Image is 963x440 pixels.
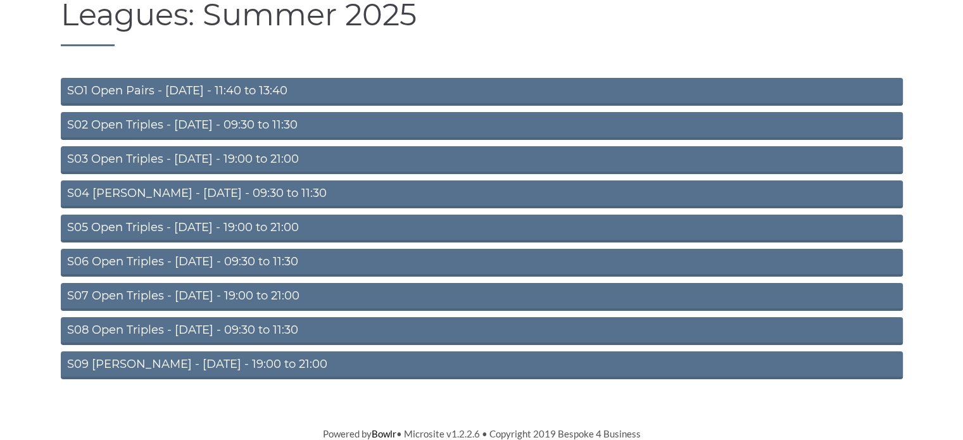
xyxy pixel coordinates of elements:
[61,351,903,379] a: S09 [PERSON_NAME] - [DATE] - 19:00 to 21:00
[372,428,396,439] a: Bowlr
[61,249,903,277] a: S06 Open Triples - [DATE] - 09:30 to 11:30
[61,112,903,140] a: S02 Open Triples - [DATE] - 09:30 to 11:30
[61,283,903,311] a: S07 Open Triples - [DATE] - 19:00 to 21:00
[61,215,903,242] a: S05 Open Triples - [DATE] - 19:00 to 21:00
[61,146,903,174] a: S03 Open Triples - [DATE] - 19:00 to 21:00
[61,317,903,345] a: S08 Open Triples - [DATE] - 09:30 to 11:30
[323,428,641,439] span: Powered by • Microsite v1.2.2.6 • Copyright 2019 Bespoke 4 Business
[61,78,903,106] a: SO1 Open Pairs - [DATE] - 11:40 to 13:40
[61,180,903,208] a: S04 [PERSON_NAME] - [DATE] - 09:30 to 11:30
